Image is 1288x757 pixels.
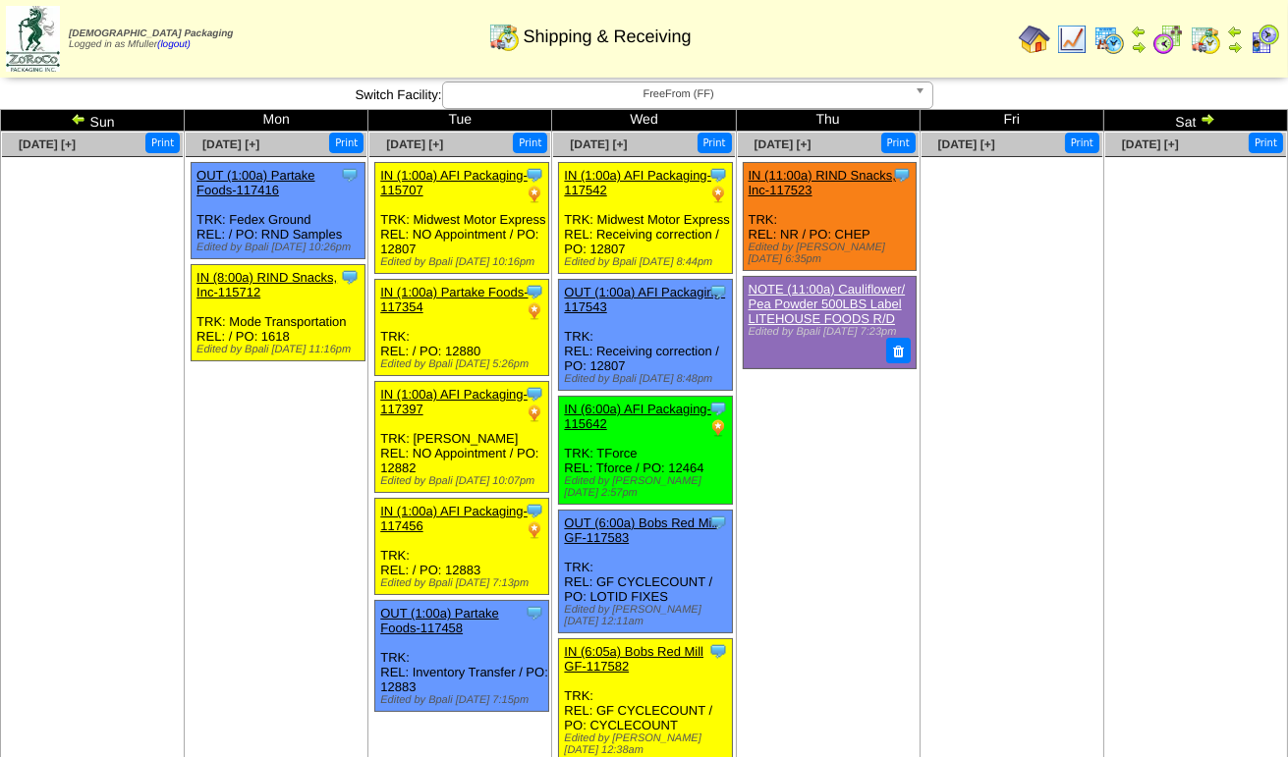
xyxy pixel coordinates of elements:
[708,399,728,418] img: Tooltip
[892,165,912,185] img: Tooltip
[185,110,368,132] td: Mon
[380,577,548,589] div: Edited by Bpali [DATE] 7:13pm
[380,285,528,314] a: IN (1:00a) Partake Foods-117354
[1056,24,1088,55] img: line_graph.gif
[340,267,360,287] img: Tooltip
[368,110,552,132] td: Tue
[69,28,233,50] span: Logged in as Mfuller
[708,418,728,438] img: PO
[525,301,544,321] img: PO
[749,326,910,338] div: Edited by Bpali [DATE] 7:23pm
[380,168,528,197] a: IN (1:00a) AFI Packaging-115707
[451,82,907,106] span: FreeFrom (FF)
[564,285,725,314] a: OUT (1:00a) AFI Packaging-117543
[202,137,259,151] a: [DATE] [+]
[340,165,360,185] img: Tooltip
[6,6,60,72] img: zoroco-logo-small.webp
[736,110,920,132] td: Thu
[157,39,191,50] a: (logout)
[1152,24,1184,55] img: calendarblend.gif
[525,603,544,622] img: Tooltip
[1227,39,1243,55] img: arrowright.gif
[564,475,732,499] div: Edited by [PERSON_NAME] [DATE] 2:57pm
[192,163,365,259] div: TRK: Fedex Ground REL: / PO: RND Samples
[564,256,732,268] div: Edited by Bpali [DATE] 8:44pm
[196,168,314,197] a: OUT (1:00a) Partake Foods-117416
[564,644,703,674] a: IN (6:05a) Bobs Red Mill GF-117582
[743,163,917,271] div: TRK: REL: NR / PO: CHEP
[380,256,548,268] div: Edited by Bpali [DATE] 10:16pm
[564,402,711,431] a: IN (6:00a) AFI Packaging-115642
[559,397,733,505] div: TRK: TForce REL: Tforce / PO: 12464
[708,282,728,301] img: Tooltip
[1103,110,1287,132] td: Sat
[375,163,549,274] div: TRK: Midwest Motor Express REL: NO Appointment / PO: 12807
[525,384,544,404] img: Tooltip
[525,282,544,301] img: Tooltip
[552,110,736,132] td: Wed
[1190,24,1221,55] img: calendarinout.gif
[1249,24,1280,55] img: calendarcustomer.gif
[69,28,233,39] span: [DEMOGRAPHIC_DATA] Packaging
[698,133,732,153] button: Print
[525,185,544,204] img: PO
[145,133,180,153] button: Print
[564,515,717,545] a: OUT (6:00a) Bobs Red Mill GF-117583
[564,604,732,627] div: Edited by [PERSON_NAME] [DATE] 12:11am
[1019,24,1050,55] img: home.gif
[559,511,733,633] div: TRK: REL: GF CYCLECOUNT / PO: LOTID FIXES
[749,168,896,197] a: IN (11:00a) RIND Snacks, Inc-117523
[513,133,547,153] button: Print
[380,475,548,487] div: Edited by Bpali [DATE] 10:07pm
[19,137,76,151] a: [DATE] [+]
[380,694,548,706] div: Edited by Bpali [DATE] 7:15pm
[1131,39,1147,55] img: arrowright.gif
[523,27,691,47] span: Shipping & Receiving
[192,265,365,361] div: TRK: Mode Transportation REL: / PO: 1618
[886,338,912,363] button: Delete Note
[375,382,549,493] div: TRK: [PERSON_NAME] REL: NO Appointment / PO: 12882
[708,185,728,204] img: PO
[749,242,917,265] div: Edited by [PERSON_NAME] [DATE] 6:35pm
[570,137,627,151] a: [DATE] [+]
[1200,111,1215,127] img: arrowright.gif
[525,404,544,423] img: PO
[380,358,548,370] div: Edited by Bpali [DATE] 5:26pm
[375,601,549,712] div: TRK: REL: Inventory Transfer / PO: 12883
[938,137,995,151] a: [DATE] [+]
[559,280,733,391] div: TRK: REL: Receiving correction / PO: 12807
[708,165,728,185] img: Tooltip
[1249,133,1283,153] button: Print
[525,520,544,540] img: PO
[920,110,1103,132] td: Fri
[386,137,443,151] a: [DATE] [+]
[749,282,906,326] a: NOTE (11:00a) Cauliflower/ Pea Powder 500LBS Label LITEHOUSE FOODS R/D
[1227,24,1243,39] img: arrowleft.gif
[375,280,549,376] div: TRK: REL: / PO: 12880
[559,163,733,274] div: TRK: Midwest Motor Express REL: Receiving correction / PO: 12807
[380,606,498,635] a: OUT (1:00a) Partake Foods-117458
[881,133,916,153] button: Print
[1122,137,1179,151] a: [DATE] [+]
[196,344,364,355] div: Edited by Bpali [DATE] 11:16pm
[196,270,337,299] a: IN (8:00a) RIND Snacks, Inc-115712
[71,111,86,127] img: arrowleft.gif
[708,641,728,661] img: Tooltip
[196,242,364,253] div: Edited by Bpali [DATE] 10:26pm
[1065,133,1099,153] button: Print
[375,499,549,595] div: TRK: REL: / PO: 12883
[755,137,812,151] a: [DATE] [+]
[1,110,185,132] td: Sun
[564,732,732,756] div: Edited by [PERSON_NAME] [DATE] 12:38am
[380,387,528,416] a: IN (1:00a) AFI Packaging-117397
[1093,24,1125,55] img: calendarprod.gif
[564,168,711,197] a: IN (1:00a) AFI Packaging-117542
[564,373,732,385] div: Edited by Bpali [DATE] 8:48pm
